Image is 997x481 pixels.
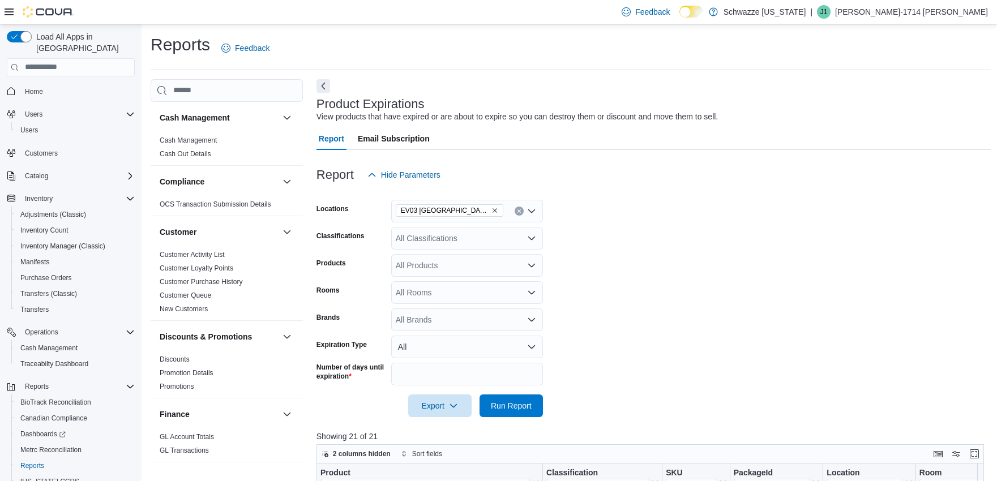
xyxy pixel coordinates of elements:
[317,447,395,461] button: 2 columns hidden
[401,205,489,216] span: EV03 [GEOGRAPHIC_DATA]
[151,134,303,165] div: Cash Management
[820,5,828,19] span: J1
[16,123,42,137] a: Users
[160,355,190,363] a: Discounts
[491,400,532,411] span: Run Report
[20,85,48,98] a: Home
[11,238,139,254] button: Inventory Manager (Classic)
[11,394,139,410] button: BioTrack Reconciliation
[724,5,806,19] p: Schwazze [US_STATE]
[11,340,139,356] button: Cash Management
[316,363,387,381] label: Number of days until expiration
[20,108,47,121] button: Users
[16,357,93,371] a: Traceabilty Dashboard
[25,149,58,158] span: Customers
[381,169,440,181] span: Hide Parameters
[20,461,44,470] span: Reports
[160,149,211,158] span: Cash Out Details
[11,442,139,458] button: Metrc Reconciliation
[396,447,447,461] button: Sort fields
[16,287,135,300] span: Transfers (Classic)
[817,5,831,19] div: Justin-1714 Sullivan
[16,459,49,473] a: Reports
[151,430,303,462] div: Finance
[32,31,135,54] span: Load All Apps in [GEOGRAPHIC_DATA]
[151,197,303,216] div: Compliance
[280,175,294,188] button: Compliance
[160,331,278,342] button: Discounts & Promotions
[16,411,92,425] a: Canadian Compliance
[16,239,110,253] a: Inventory Manager (Classic)
[408,394,472,417] button: Export
[931,447,945,461] button: Keyboard shortcuts
[16,208,91,221] a: Adjustments (Classic)
[160,250,225,259] span: Customer Activity List
[319,127,344,150] span: Report
[16,255,54,269] a: Manifests
[16,357,135,371] span: Traceabilty Dashboard
[16,443,86,457] a: Metrc Reconciliation
[358,127,430,150] span: Email Subscription
[20,343,78,353] span: Cash Management
[316,286,340,295] label: Rooms
[151,33,210,56] h1: Reports
[363,164,445,186] button: Hide Parameters
[734,467,811,478] div: PackageId
[160,291,211,300] span: Customer Queue
[515,207,524,216] button: Clear input
[480,394,543,417] button: Run Report
[316,431,991,442] p: Showing 21 of 21
[919,467,992,478] div: Room
[316,204,349,213] label: Locations
[160,136,217,145] span: Cash Management
[160,368,213,377] span: Promotion Details
[316,168,354,182] h3: Report
[16,271,135,285] span: Purchase Orders
[16,271,76,285] a: Purchase Orders
[160,331,252,342] h3: Discounts & Promotions
[20,146,135,160] span: Customers
[160,251,225,259] a: Customer Activity List
[11,207,139,222] button: Adjustments (Classic)
[280,225,294,239] button: Customer
[160,176,204,187] h3: Compliance
[396,204,503,217] span: EV03 West Central
[20,273,72,282] span: Purchase Orders
[160,264,233,272] a: Customer Loyalty Points
[16,396,135,409] span: BioTrack Reconciliation
[20,192,57,205] button: Inventory
[160,446,209,455] span: GL Transactions
[20,126,38,135] span: Users
[20,147,62,160] a: Customers
[160,112,230,123] h3: Cash Management
[316,79,330,93] button: Next
[16,443,135,457] span: Metrc Reconciliation
[546,467,649,478] div: Classification
[160,226,196,238] h3: Customer
[2,191,139,207] button: Inventory
[16,341,135,355] span: Cash Management
[20,84,135,98] span: Home
[25,194,53,203] span: Inventory
[20,210,86,219] span: Adjustments (Classic)
[20,445,82,454] span: Metrc Reconciliation
[11,426,139,442] a: Dashboards
[160,277,243,286] span: Customer Purchase History
[20,257,49,267] span: Manifests
[280,330,294,343] button: Discounts & Promotions
[160,355,190,364] span: Discounts
[160,176,278,187] button: Compliance
[20,226,69,235] span: Inventory Count
[25,171,48,181] span: Catalog
[20,398,91,407] span: BioTrack Reconciliation
[280,111,294,124] button: Cash Management
[316,111,718,123] div: View products that have expired or are about to expire so you can destroy them or discount and mo...
[160,433,214,441] a: GL Account Totals
[160,291,211,299] a: Customer Queue
[415,394,465,417] span: Export
[20,169,53,183] button: Catalog
[11,302,139,317] button: Transfers
[11,122,139,138] button: Users
[160,136,217,144] a: Cash Management
[16,287,82,300] a: Transfers (Classic)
